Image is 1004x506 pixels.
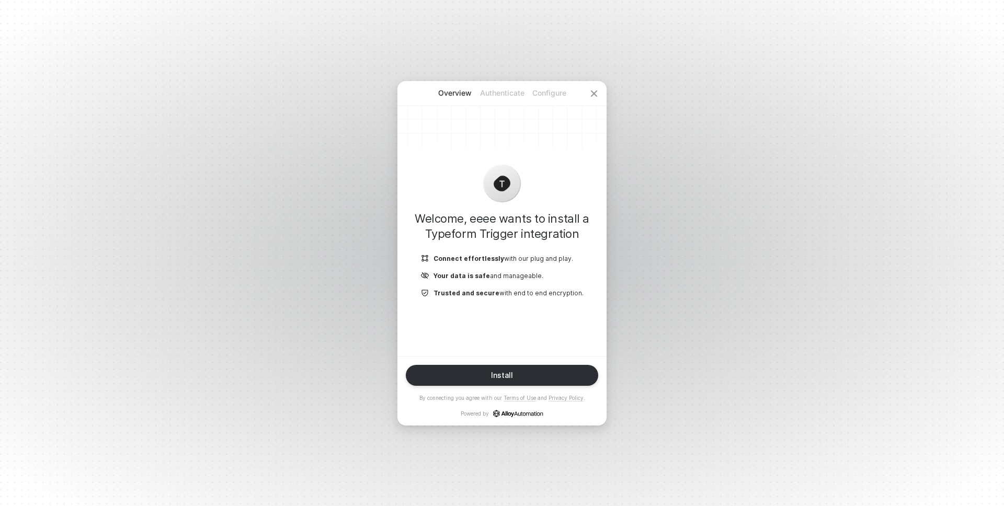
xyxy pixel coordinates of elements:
[433,272,490,280] b: Your data is safe
[590,89,598,98] span: icon-close
[549,395,584,401] a: Privacy Policy
[406,365,598,386] button: Install
[478,88,526,98] p: Authenticate
[431,88,478,98] p: Overview
[421,271,429,280] img: icon
[433,289,499,297] b: Trusted and secure
[461,410,543,417] p: Powered by
[504,395,536,401] a: Terms of Use
[433,271,543,280] p: and manageable.
[414,211,590,241] h1: Welcome, eeee wants to install a Typeform Trigger integration
[494,175,510,192] img: icon
[433,254,573,263] p: with our plug and play.
[421,289,429,297] img: icon
[491,371,513,379] div: Install
[433,255,504,262] b: Connect effortlessly
[493,410,543,417] a: icon-success
[421,254,429,263] img: icon
[526,88,573,98] p: Configure
[419,394,585,401] p: By connecting you agree with our and .
[433,289,584,297] p: with end to end encryption.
